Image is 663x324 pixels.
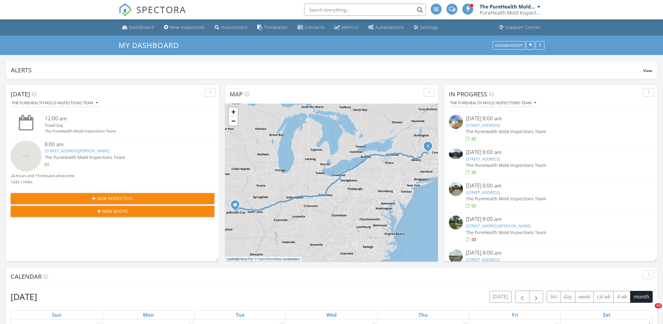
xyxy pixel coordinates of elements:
[161,22,207,33] a: New Inspection
[630,291,653,303] button: month
[255,22,290,33] a: Templates
[466,257,500,262] a: [STREET_ADDRESS]
[325,311,338,319] a: Wednesday
[466,182,636,190] div: [DATE] 8:00 am
[495,43,522,47] div: Dashboards
[305,24,325,30] div: Contacts
[449,115,653,142] a: [DATE] 8:00 am [STREET_ADDRESS] The PureHealth Mold Inspections Team
[102,208,128,214] span: New Quote
[11,141,214,185] a: 8:00 am [STREET_ADDRESS][PERSON_NAME] The PureHealth Mold Inspections Team 24 hours and 15 minute...
[11,179,74,185] div: 1242.1 miles
[466,122,500,128] a: [STREET_ADDRESS]
[480,4,536,10] div: The PureHealth Mold Inspections Team
[238,257,254,261] a: © MapTiler
[466,156,500,162] a: [STREET_ADDRESS]
[264,24,288,30] div: Templates
[466,249,636,257] div: [DATE] 8:00 am
[411,22,441,33] a: Settings
[655,303,662,308] span: 10
[221,24,248,30] div: Inspections
[45,128,198,134] div: The PureHealth Mold Inspections Team
[45,122,198,128] div: Travel Day
[375,24,404,30] div: Automations
[511,311,519,319] a: Friday
[235,205,239,208] div: 1436 Briar Village Ct, Jefferson City MO 65109
[497,22,543,33] a: Support Center
[11,291,37,303] h2: [DATE]
[428,146,432,150] div: 119 Atcherson Hollow Rd, Chester, VT 05143
[505,24,541,30] div: Support Center
[11,173,74,179] div: 24 hours and 15 minutes drive time
[11,206,214,217] button: New Quote
[466,149,636,156] div: [DATE] 8:00 am
[230,90,243,98] span: Map
[119,3,132,16] img: The Best Home Inspection Software - Spectora
[466,196,546,202] span: The PureHealth Mold Inspections Team
[466,115,636,122] div: [DATE] 8:00 am
[593,291,614,303] button: cal wk
[11,193,214,204] button: New Inspection
[229,107,238,116] a: Zoom in
[420,24,438,30] div: Settings
[449,249,653,276] a: [DATE] 8:00 am [STREET_ADDRESS] The PureHealth Mold Inspections Team
[234,311,246,319] a: Tuesday
[170,24,205,30] div: New Inspection
[466,190,500,195] a: [STREET_ADDRESS]
[212,22,250,33] a: Inspections
[602,311,612,319] a: Saturday
[449,215,463,229] img: streetview
[492,41,525,50] button: Dashboards
[255,257,300,261] a: © OpenStreetMap contributors
[45,115,198,122] div: 12:00 am
[489,291,512,303] button: [DATE]
[466,162,546,168] span: The PureHealth Mold Inspections Team
[449,149,653,176] a: [DATE] 8:00 am [STREET_ADDRESS] The PureHealth Mold Inspections Team
[295,22,327,33] a: Contacts
[642,303,657,318] iframe: Intercom live chat
[449,149,463,159] img: 9370292%2Freports%2F91b18d91-2b71-4bf7-9a18-5a771fa6399f%2Fcover_photos%2FR9qqTaGGy2BM0IdZcBhl%2F...
[480,10,540,16] div: PureHealth Mold Inspections
[142,311,155,319] a: Monday
[466,229,546,235] span: The PureHealth Mold Inspections Team
[449,182,653,209] a: [DATE] 8:00 am [STREET_ADDRESS] The PureHealth Mold Inspections Team
[304,4,426,16] input: Search everything...
[515,291,529,303] button: Previous month
[643,68,652,73] span: View
[449,99,537,107] button: The PureHealth Mold Inspections Team
[119,8,186,21] a: SPECTORA
[45,141,198,148] div: 8:00 am
[547,291,561,303] button: list
[449,90,487,98] span: In Progress
[129,24,154,30] div: Dashboard
[45,154,125,160] span: The PureHealth Mold Inspections Team
[97,195,133,202] span: New Inspection
[449,115,463,129] img: streetview
[11,99,99,107] button: The PureHealth Mold Inspections Team
[51,311,63,319] a: Sunday
[449,249,463,263] img: streetview
[613,291,630,303] button: 4 wk
[229,116,238,126] a: Zoom out
[11,141,42,172] img: streetview
[427,144,429,149] i: 1
[332,22,361,33] a: Metrics
[120,22,157,33] a: Dashboard
[417,311,429,319] a: Thursday
[136,3,186,16] span: SPECTORA
[119,40,184,50] a: My Dashboard
[11,66,643,74] div: Alerts
[466,215,636,223] div: [DATE] 8:00 am
[449,215,653,243] a: [DATE] 8:00 am [STREET_ADDRESS][PERSON_NAME] The PureHealth Mold Inspections Team
[45,148,109,153] a: [STREET_ADDRESS][PERSON_NAME]
[575,291,594,303] button: week
[449,182,463,196] img: streetview
[12,101,98,105] div: The PureHealth Mold Inspections Team
[342,24,359,30] div: Metrics
[11,272,42,281] span: Calendar
[466,223,531,229] a: [STREET_ADDRESS][PERSON_NAME]
[366,22,407,33] a: Automations (Basic)
[227,257,237,261] a: Leaflet
[529,291,543,303] button: Next month
[225,257,302,262] div: |
[466,129,546,134] span: The PureHealth Mold Inspections Team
